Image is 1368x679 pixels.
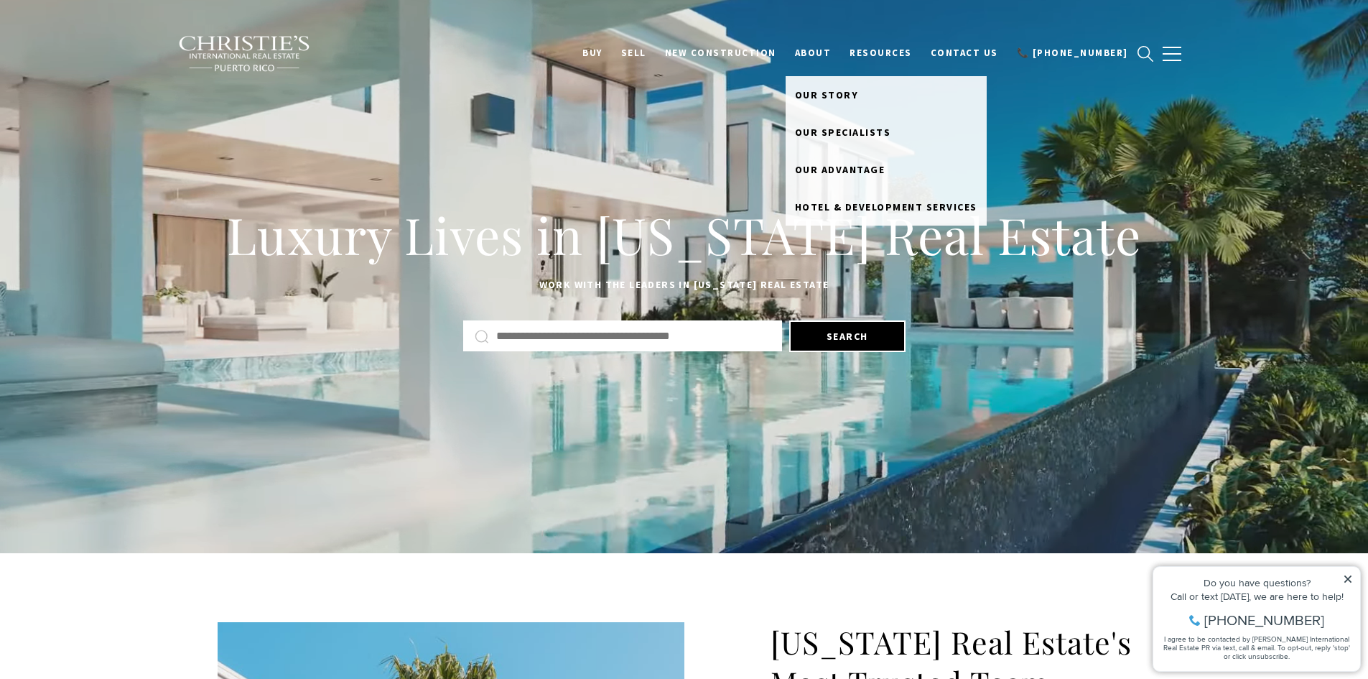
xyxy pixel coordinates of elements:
[656,40,786,67] a: New Construction
[931,47,998,59] span: Contact Us
[18,88,205,116] span: I agree to be contacted by [PERSON_NAME] International Real Estate PR via text, call & email. To ...
[59,68,179,82] span: [PHONE_NUMBER]
[786,76,987,114] a: Our Story
[786,188,987,226] a: Hotel & Development Services
[789,320,906,352] button: Search
[786,114,987,151] a: Our Specialists
[795,126,891,139] span: Our Specialists
[15,46,208,56] div: Call or text [DATE], we are here to help!
[612,40,656,67] a: SELL
[786,151,987,188] a: Our Advantage
[573,40,612,67] a: BUY
[786,40,841,67] a: About
[840,40,921,67] a: Resources
[15,32,208,42] div: Do you have questions?
[218,203,1151,267] h1: Luxury Lives in [US_STATE] Real Estate
[795,200,977,213] span: Hotel & Development Services
[665,47,776,59] span: New Construction
[218,277,1151,294] p: Work with the leaders in [US_STATE] Real Estate
[1008,40,1137,67] a: 📞 [PHONE_NUMBER]
[178,35,312,73] img: Christie's International Real Estate black text logo
[795,88,859,101] span: Our Story
[795,163,885,176] span: Our Advantage
[1017,47,1128,59] span: 📞 [PHONE_NUMBER]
